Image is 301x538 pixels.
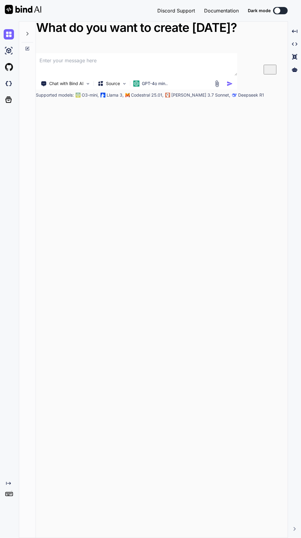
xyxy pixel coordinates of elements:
img: claude [165,93,170,98]
img: Pick Models [122,81,127,86]
span: Discord Support [157,8,195,14]
img: GPT-4o mini [133,81,139,87]
img: chat [4,29,14,39]
img: Pick Tools [85,81,91,86]
img: icon [227,81,233,87]
p: O3-mini, [82,92,99,98]
span: Documentation [204,8,239,14]
p: Chat with Bind AI [49,81,84,87]
img: claude [232,93,237,98]
p: Codestral 25.01, [131,92,163,98]
img: GPT-4 [76,93,80,98]
span: What do you want to create [DATE]? [36,20,237,35]
p: Supported models: [36,92,74,98]
span: Dark mode [248,8,271,14]
img: Bind AI [5,5,41,14]
textarea: To enrich screen reader interactions, please activate Accessibility in Grammarly extension settings [36,53,237,76]
p: Source [106,81,120,87]
p: Llama 3, [107,92,124,98]
img: Llama2 [101,93,105,98]
img: ai-studio [4,46,14,56]
button: Documentation [204,7,239,14]
p: [PERSON_NAME] 3.7 Sonnet, [171,92,230,98]
img: attachment [214,80,221,87]
img: darkCloudIdeIcon [4,78,14,89]
img: githubLight [4,62,14,72]
p: Deepseek R1 [238,92,264,98]
img: Mistral-AI [125,93,130,97]
button: Discord Support [157,7,195,14]
p: GPT-4o min.. [142,81,168,87]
